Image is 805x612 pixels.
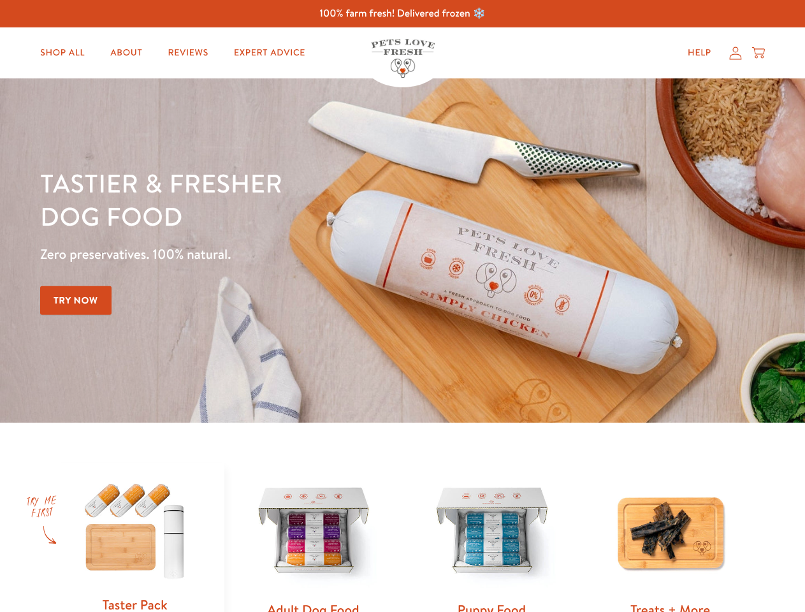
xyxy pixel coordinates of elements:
img: Pets Love Fresh [371,39,435,78]
a: About [100,40,152,66]
a: Expert Advice [224,40,315,66]
a: Try Now [40,286,112,315]
a: Shop All [30,40,95,66]
h1: Tastier & fresher dog food [40,166,523,233]
a: Reviews [157,40,218,66]
p: Zero preservatives. 100% natural. [40,243,523,266]
a: Help [678,40,722,66]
